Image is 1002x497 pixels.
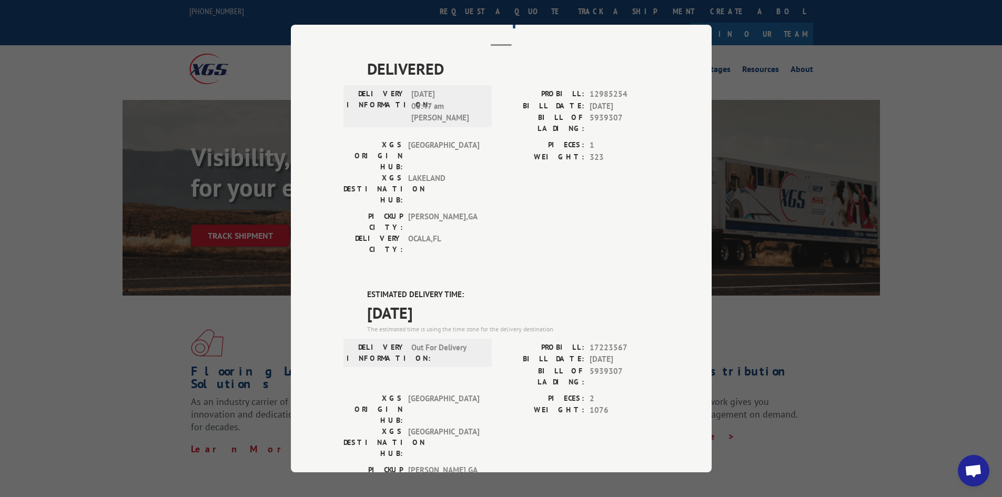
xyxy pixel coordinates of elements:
[501,139,584,151] label: PIECES:
[501,366,584,388] label: BILL OF LADING:
[347,88,406,124] label: DELIVERY INFORMATION:
[590,112,659,134] span: 5939307
[343,211,403,233] label: PICKUP CITY:
[343,426,403,459] label: XGS DESTINATION HUB:
[590,139,659,151] span: 1
[408,393,479,426] span: [GEOGRAPHIC_DATA]
[958,455,989,486] a: Open chat
[501,393,584,405] label: PIECES:
[408,464,479,486] span: [PERSON_NAME] , GA
[590,151,659,164] span: 323
[408,426,479,459] span: [GEOGRAPHIC_DATA]
[367,324,659,334] div: The estimated time is using the time zone for the delivery destination.
[343,233,403,255] label: DELIVERY CITY:
[501,100,584,113] label: BILL DATE:
[343,139,403,173] label: XGS ORIGIN HUB:
[501,88,584,100] label: PROBILL:
[590,353,659,366] span: [DATE]
[501,404,584,417] label: WEIGHT:
[347,342,406,364] label: DELIVERY INFORMATION:
[501,353,584,366] label: BILL DATE:
[590,88,659,100] span: 12985254
[590,393,659,405] span: 2
[343,464,403,486] label: PICKUP CITY:
[343,173,403,206] label: XGS DESTINATION HUB:
[408,233,479,255] span: OCALA , FL
[411,88,482,124] span: [DATE] 08:47 am [PERSON_NAME]
[590,342,659,354] span: 17223567
[501,342,584,354] label: PROBILL:
[408,173,479,206] span: LAKELAND
[408,211,479,233] span: [PERSON_NAME] , GA
[501,151,584,164] label: WEIGHT:
[590,100,659,113] span: [DATE]
[367,301,659,324] span: [DATE]
[343,393,403,426] label: XGS ORIGIN HUB:
[408,139,479,173] span: [GEOGRAPHIC_DATA]
[590,404,659,417] span: 1076
[411,342,482,364] span: Out For Delivery
[367,57,659,80] span: DELIVERED
[501,112,584,134] label: BILL OF LADING:
[590,366,659,388] span: 5939307
[367,289,659,301] label: ESTIMATED DELIVERY TIME:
